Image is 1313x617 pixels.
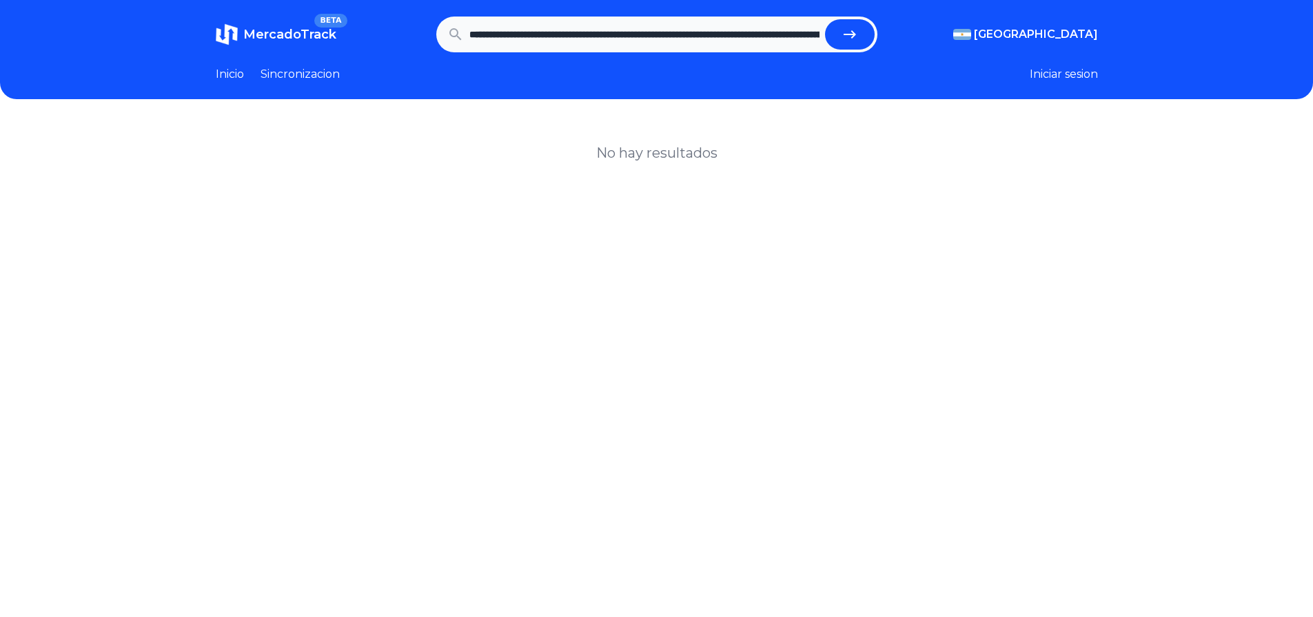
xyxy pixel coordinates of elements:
img: MercadoTrack [216,23,238,45]
a: Sincronizacion [261,66,340,83]
span: BETA [314,14,347,28]
button: [GEOGRAPHIC_DATA] [953,26,1098,43]
span: [GEOGRAPHIC_DATA] [974,26,1098,43]
img: Argentina [953,29,971,40]
span: MercadoTrack [243,27,336,42]
a: Inicio [216,66,244,83]
h1: No hay resultados [596,143,717,163]
button: Iniciar sesion [1030,66,1098,83]
a: MercadoTrackBETA [216,23,336,45]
